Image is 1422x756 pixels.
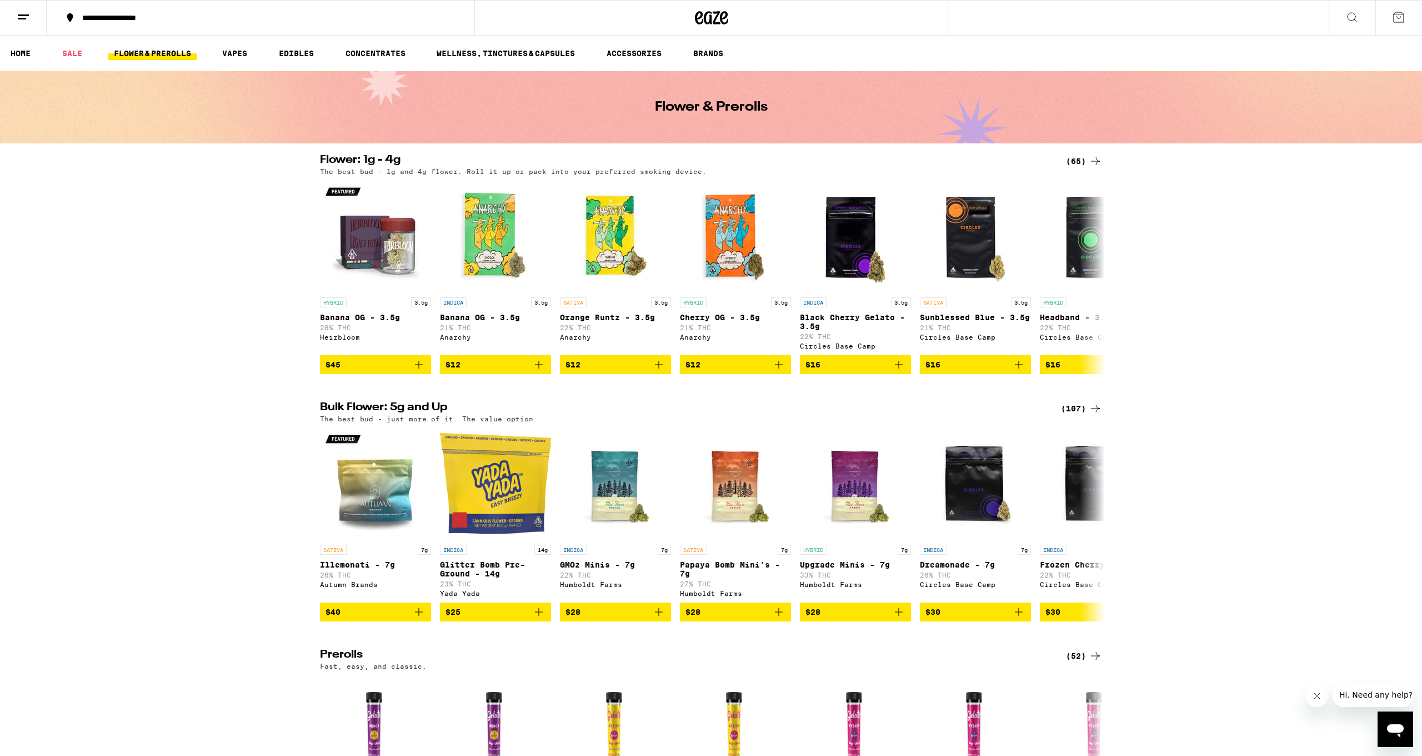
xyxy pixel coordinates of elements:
[560,571,671,579] p: 22% THC
[320,181,431,292] img: Heirbloom - Banana OG - 3.5g
[560,428,671,603] a: Open page for GMOz Minis - 7g from Humboldt Farms
[1040,571,1151,579] p: 22% THC
[1061,402,1102,415] a: (107)
[898,545,911,555] p: 7g
[800,545,827,555] p: HYBRID
[771,297,791,307] p: 3.5g
[800,428,911,539] img: Humboldt Farms - Upgrade Minis - 7g
[440,181,551,292] img: Anarchy - Banana OG - 3.5g
[800,571,911,579] p: 33% THC
[1011,297,1031,307] p: 3.5g
[920,355,1031,374] button: Add to bag
[431,47,580,60] a: WELLNESS, TINCTURES & CAPSULES
[320,545,347,555] p: SATIVA
[1040,313,1151,322] p: Headband - 3.5g
[340,47,411,60] a: CONCENTRATES
[534,545,551,555] p: 14g
[651,297,671,307] p: 3.5g
[800,313,911,331] p: Black Cherry Gelato - 3.5g
[920,545,947,555] p: INDICA
[440,181,551,355] a: Open page for Banana OG - 3.5g from Anarchy
[440,334,551,341] div: Anarchy
[680,181,791,292] img: Anarchy - Cherry OG - 3.5g
[320,428,431,539] img: Autumn Brands - Illemonati - 7g
[1040,545,1066,555] p: INDICA
[560,355,671,374] button: Add to bag
[1066,649,1102,663] a: (52)
[688,47,729,60] a: BRANDS
[1306,685,1328,707] iframe: Close message
[273,47,319,60] a: EDIBLES
[440,545,467,555] p: INDICA
[320,334,431,341] div: Heirbloom
[680,580,791,588] p: 27% THC
[1040,334,1151,341] div: Circles Base Camp
[655,101,768,114] h1: Flower & Prerolls
[320,649,1048,663] h2: Prerolls
[800,355,911,374] button: Add to bag
[680,560,791,578] p: Papaya Bomb Mini's - 7g
[680,181,791,355] a: Open page for Cherry OG - 3.5g from Anarchy
[800,428,911,603] a: Open page for Upgrade Minis - 7g from Humboldt Farms
[440,324,551,331] p: 21% THC
[320,415,538,422] p: The best bud - just more of it. The value option.
[680,324,791,331] p: 21% THC
[440,313,551,322] p: Banana OG - 3.5g
[440,297,467,307] p: INDICA
[320,355,431,374] button: Add to bag
[1040,355,1151,374] button: Add to bag
[320,571,431,579] p: 26% THC
[800,342,911,350] div: Circles Base Camp
[560,181,671,355] a: Open page for Orange Runtz - 3.5g from Anarchy
[920,603,1031,621] button: Add to bag
[1333,683,1413,707] iframe: Message from company
[440,603,551,621] button: Add to bag
[1066,155,1102,168] a: (65)
[920,581,1031,588] div: Circles Base Camp
[680,428,791,539] img: Humboldt Farms - Papaya Bomb Mini's - 7g
[925,360,940,369] span: $16
[680,428,791,603] a: Open page for Papaya Bomb Mini's - 7g from Humboldt Farms
[531,297,551,307] p: 3.5g
[440,590,551,597] div: Yada Yada
[560,603,671,621] button: Add to bag
[920,428,1031,539] img: Circles Base Camp - Dreamonade - 7g
[920,181,1031,355] a: Open page for Sunblessed Blue - 3.5g from Circles Base Camp
[920,324,1031,331] p: 21% THC
[320,663,427,670] p: Fast, easy, and classic.
[1045,360,1060,369] span: $16
[57,47,88,60] a: SALE
[445,608,460,616] span: $25
[800,297,827,307] p: INDICA
[440,428,551,539] img: Yada Yada - Glitter Bomb Pre-Ground - 14g
[560,297,587,307] p: SATIVA
[920,334,1031,341] div: Circles Base Camp
[680,590,791,597] div: Humboldt Farms
[685,608,700,616] span: $28
[920,313,1031,322] p: Sunblessed Blue - 3.5g
[800,560,911,569] p: Upgrade Minis - 7g
[560,334,671,341] div: Anarchy
[1045,608,1060,616] span: $30
[925,608,940,616] span: $30
[320,168,707,175] p: The best bud - 1g and 4g flower. Roll it up or pack into your preferred smoking device.
[560,581,671,588] div: Humboldt Farms
[560,545,587,555] p: INDICA
[320,324,431,331] p: 28% THC
[800,181,911,292] img: Circles Base Camp - Black Cherry Gelato - 3.5g
[920,560,1031,569] p: Dreamonade - 7g
[440,580,551,588] p: 23% THC
[320,581,431,588] div: Autumn Brands
[680,313,791,322] p: Cherry OG - 3.5g
[320,297,347,307] p: HYBRID
[920,297,947,307] p: SATIVA
[560,181,671,292] img: Anarchy - Orange Runtz - 3.5g
[560,313,671,322] p: Orange Runtz - 3.5g
[411,297,431,307] p: 3.5g
[920,571,1031,579] p: 26% THC
[440,428,551,603] a: Open page for Glitter Bomb Pre-Ground - 14g from Yada Yada
[680,603,791,621] button: Add to bag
